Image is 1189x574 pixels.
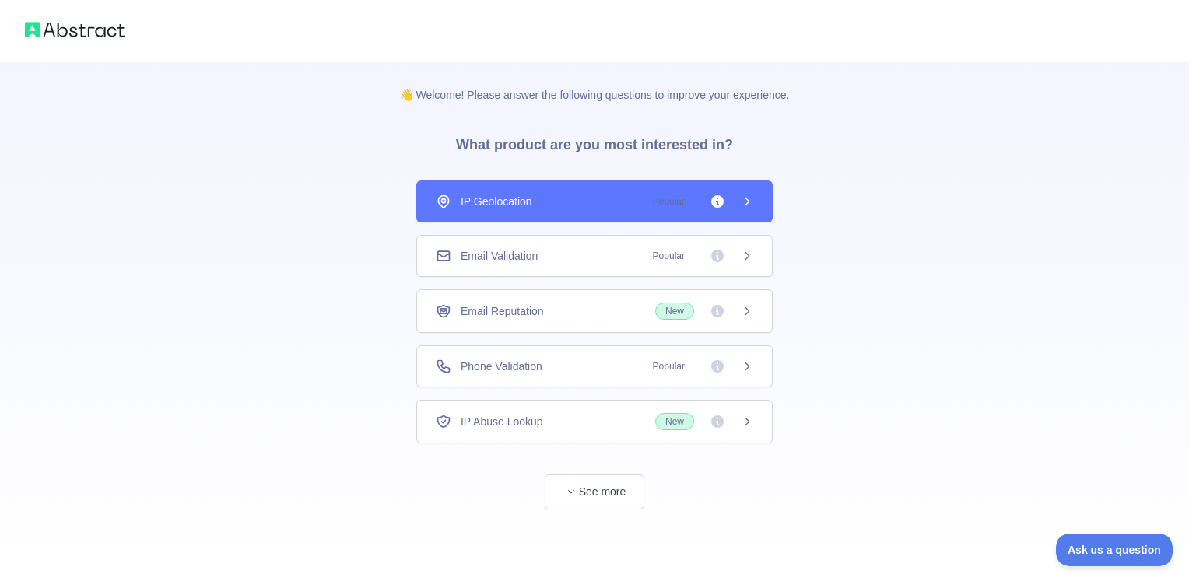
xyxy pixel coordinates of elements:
[644,359,694,374] span: Popular
[655,303,694,320] span: New
[461,303,544,319] span: Email Reputation
[655,413,694,430] span: New
[461,414,543,429] span: IP Abuse Lookup
[375,62,815,103] p: 👋 Welcome! Please answer the following questions to improve your experience.
[1056,534,1173,566] iframe: Toggle Customer Support
[25,19,125,40] img: Abstract logo
[431,103,758,180] h3: What product are you most interested in?
[461,194,532,209] span: IP Geolocation
[644,248,694,264] span: Popular
[545,474,644,509] button: See more
[461,359,542,374] span: Phone Validation
[461,248,538,264] span: Email Validation
[644,194,694,209] span: Popular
